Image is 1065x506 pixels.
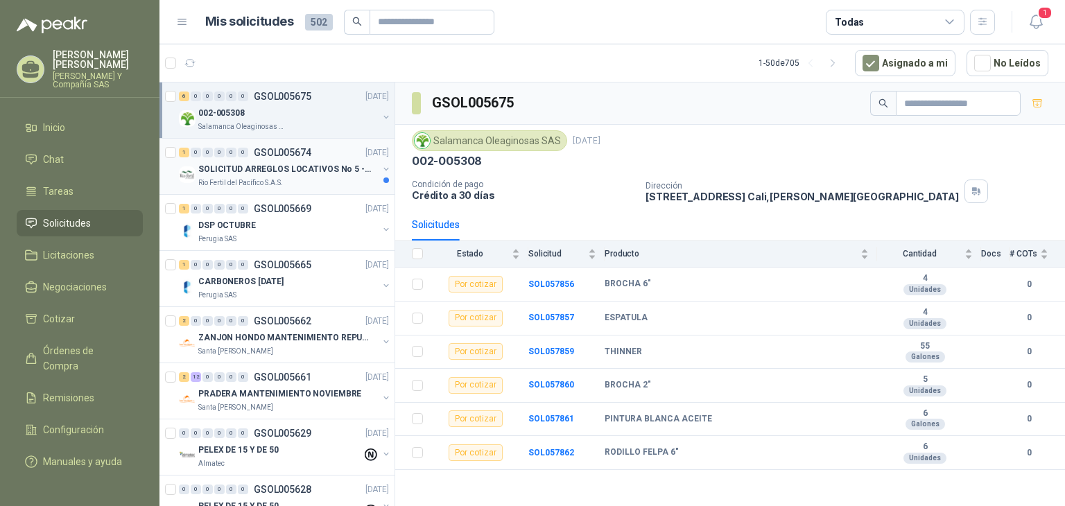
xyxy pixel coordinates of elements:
div: 1 - 50 de 705 [759,52,844,74]
img: Company Logo [179,447,196,464]
a: 2 0 0 0 0 0 GSOL005662[DATE] Company LogoZANJON HONDO MANTENIMIENTO REPUESTOSSanta [PERSON_NAME] [179,313,392,357]
h3: GSOL005675 [432,92,516,114]
span: Negociaciones [43,279,107,295]
b: ESPATULA [605,313,648,324]
a: SOL057860 [528,380,574,390]
p: Almatec [198,458,225,469]
p: [DATE] [573,134,600,148]
b: 55 [877,341,973,352]
div: 0 [226,316,236,326]
div: Por cotizar [449,343,503,360]
p: GSOL005629 [254,428,311,438]
div: 0 [202,260,213,270]
p: GSOL005674 [254,148,311,157]
div: 0 [214,204,225,213]
a: SOL057857 [528,313,574,322]
div: 0 [226,485,236,494]
th: Producto [605,241,877,268]
button: No Leídos [967,50,1048,76]
span: search [878,98,888,108]
p: Dirección [646,181,959,191]
div: 0 [238,260,248,270]
div: Por cotizar [449,310,503,326]
a: Negociaciones [17,274,143,300]
div: 0 [238,428,248,438]
p: [DATE] [365,483,389,496]
span: Estado [431,249,509,259]
div: 1 [179,148,189,157]
p: Rio Fertil del Pacífico S.A.S. [198,177,283,189]
th: Solicitud [528,241,605,268]
b: THINNER [605,347,642,358]
div: Unidades [903,453,946,464]
a: SOL057861 [528,414,574,424]
a: 2 12 0 0 0 0 GSOL005661[DATE] Company LogoPRADERA MANTENIMIENTO NOVIEMBRESanta [PERSON_NAME] [179,369,392,413]
div: 0 [238,204,248,213]
a: SOL057862 [528,448,574,457]
a: 1 0 0 0 0 0 GSOL005665[DATE] Company LogoCARBONEROS [DATE]Perugia SAS [179,256,392,301]
div: 0 [191,148,201,157]
span: Solicitudes [43,216,91,231]
p: PELEX DE 15 Y DE 50 [198,444,279,457]
a: Chat [17,146,143,173]
div: Galones [906,351,945,363]
th: # COTs [1010,241,1065,268]
a: Solicitudes [17,210,143,236]
span: # COTs [1010,249,1037,259]
p: PRADERA MANTENIMIENTO NOVIEMBRE [198,387,361,401]
span: Producto [605,249,858,259]
a: SOL057859 [528,347,574,356]
p: SOLICITUD ARREGLOS LOCATIVOS No 5 - PICHINDE [198,163,371,176]
div: 0 [238,372,248,382]
img: Company Logo [179,223,196,239]
img: Company Logo [179,110,196,127]
p: GSOL005665 [254,260,311,270]
b: 6 [877,442,973,453]
a: Configuración [17,417,143,443]
div: 0 [191,316,201,326]
p: GSOL005628 [254,485,311,494]
span: Configuración [43,422,104,437]
a: SOL057856 [528,279,574,289]
div: 0 [202,372,213,382]
th: Docs [981,241,1010,268]
div: 12 [191,372,201,382]
div: 0 [226,372,236,382]
button: 1 [1023,10,1048,35]
div: 6 [179,91,189,101]
b: PINTURA BLANCA ACEITE [605,414,712,425]
div: 0 [202,91,213,101]
a: Remisiones [17,385,143,411]
div: Todas [835,15,864,30]
div: 0 [191,260,201,270]
p: Santa [PERSON_NAME] [198,346,273,357]
div: 0 [238,316,248,326]
img: Company Logo [179,279,196,295]
div: Unidades [903,318,946,329]
b: 0 [1010,378,1048,392]
div: 0 [226,204,236,213]
span: 1 [1037,6,1053,19]
p: ZANJON HONDO MANTENIMIENTO REPUESTOS [198,331,371,344]
div: 0 [202,148,213,157]
div: 0 [202,316,213,326]
div: 0 [214,485,225,494]
p: [STREET_ADDRESS] Cali , [PERSON_NAME][GEOGRAPHIC_DATA] [646,191,959,202]
div: Por cotizar [449,410,503,427]
div: Por cotizar [449,276,503,293]
div: Por cotizar [449,444,503,461]
b: BROCHA 2" [605,380,651,391]
b: 5 [877,374,973,385]
p: Crédito a 30 días [412,189,634,201]
img: Company Logo [179,166,196,183]
b: 0 [1010,412,1048,426]
th: Cantidad [877,241,981,268]
p: [DATE] [365,90,389,103]
p: [DATE] [365,315,389,328]
div: 0 [214,91,225,101]
p: CARBONEROS [DATE] [198,275,284,288]
span: Inicio [43,120,65,135]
